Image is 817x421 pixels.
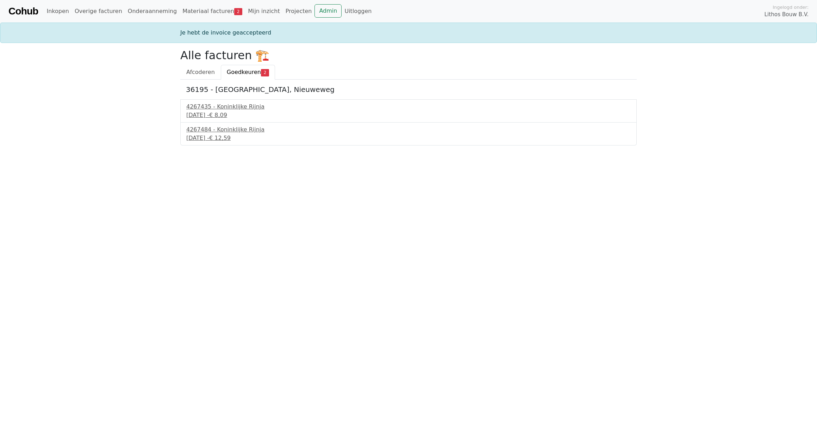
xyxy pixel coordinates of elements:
div: Je hebt de invoice geaccepteerd [176,29,641,37]
span: 2 [234,8,242,15]
span: Afcoderen [186,69,215,75]
div: 4267435 - Koninklijke Rijnja [186,103,631,111]
h2: Alle facturen 🏗️ [180,49,637,62]
a: Cohub [8,3,38,20]
a: Inkopen [44,4,71,18]
span: Lithos Bouw B.V. [765,11,809,19]
a: Projecten [283,4,315,18]
a: Goedkeuren2 [221,65,275,80]
div: [DATE] - [186,134,631,142]
a: Overige facturen [72,4,125,18]
a: Uitloggen [342,4,374,18]
span: € 12,59 [209,135,231,141]
div: 4267484 - Koninklijke Rijnja [186,125,631,134]
span: Goedkeuren [227,69,261,75]
span: 2 [261,69,269,76]
span: € 8,09 [209,112,227,118]
a: 4267435 - Koninklijke Rijnja[DATE] -€ 8,09 [186,103,631,119]
a: Admin [314,4,342,18]
span: Ingelogd onder: [773,4,809,11]
a: Mijn inzicht [245,4,283,18]
a: Afcoderen [180,65,221,80]
a: Materiaal facturen2 [180,4,245,18]
div: [DATE] - [186,111,631,119]
a: Onderaanneming [125,4,180,18]
h5: 36195 - [GEOGRAPHIC_DATA], Nieuweweg [186,85,631,94]
a: 4267484 - Koninklijke Rijnja[DATE] -€ 12,59 [186,125,631,142]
